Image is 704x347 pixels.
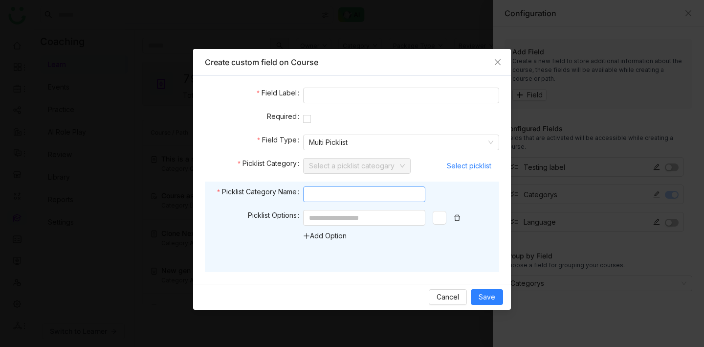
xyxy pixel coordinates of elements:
[303,231,347,240] a: Add Option
[238,158,303,169] label: Picklist Category
[257,88,303,98] label: Field Label
[248,210,303,221] label: Picklist Options
[437,292,459,302] span: Cancel
[205,57,499,68] div: Create custom field on Course
[309,135,493,150] nz-select-item: Multi Picklist
[429,289,467,305] button: Cancel
[484,49,511,75] button: Close
[267,111,303,122] label: Required
[217,186,303,197] label: Picklist Category Name
[471,289,503,305] button: Save
[257,135,303,145] label: Field Type
[479,292,495,302] span: Save
[447,159,491,173] span: Select picklist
